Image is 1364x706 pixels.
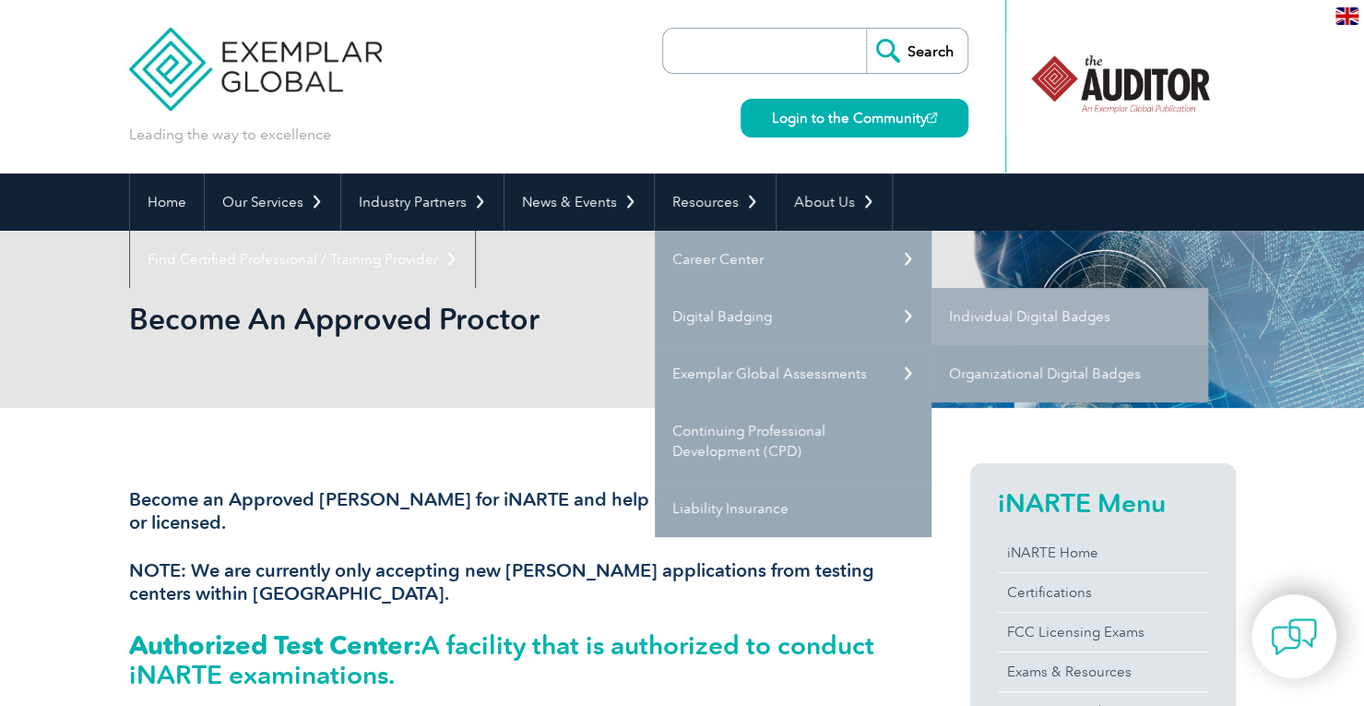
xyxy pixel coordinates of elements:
[129,488,904,534] h3: Become an Approved [PERSON_NAME] for iNARTE and help individuals become certified or licensed.
[341,174,504,231] a: Industry Partners
[998,533,1208,572] a: iNARTE Home
[205,174,340,231] a: Our Services
[129,559,904,605] h3: NOTE: We are currently only accepting new [PERSON_NAME] applications from testing centers within ...
[998,613,1208,652] a: FCC Licensing Exams
[927,113,937,123] img: open_square.png
[931,345,1208,402] a: Organizational Digital Badges
[655,480,931,537] a: Liability Insurance
[129,630,904,689] h2: A facility that is authorized to conduct iNARTE examinations.
[1271,614,1317,660] img: contact-chat.png
[1335,7,1358,25] img: en
[655,174,776,231] a: Resources
[655,402,931,480] a: Continuing Professional Development (CPD)
[129,125,331,145] p: Leading the way to excellence
[741,99,968,138] a: Login to the Community
[129,305,904,334] h2: Become An Approved Proctor
[130,231,475,288] a: Find Certified Professional / Training Provider
[130,174,204,231] a: Home
[655,231,931,288] a: Career Center
[655,345,931,402] a: Exemplar Global Assessments
[998,652,1208,691] a: Exams & Resources
[998,488,1208,518] h2: iNARTE Menu
[504,174,654,231] a: News & Events
[777,174,892,231] a: About Us
[998,573,1208,612] a: Certifications
[655,288,931,345] a: Digital Badging
[866,29,967,73] input: Search
[129,629,421,661] strong: Authorized Test Center:
[931,288,1208,345] a: Individual Digital Badges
